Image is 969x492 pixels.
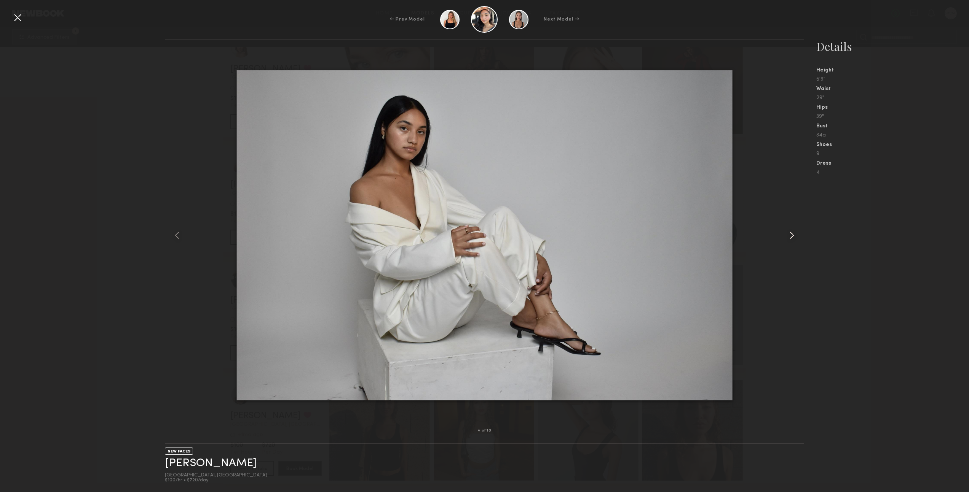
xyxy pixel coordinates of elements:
div: 39" [816,114,969,119]
div: Hips [816,105,969,110]
div: ← Prev Model [390,16,425,23]
a: [PERSON_NAME] [165,457,257,469]
div: Dress [816,161,969,166]
div: NEW FACES [165,448,193,455]
div: Height [816,68,969,73]
div: 4 of 10 [477,429,492,433]
div: 34a [816,133,969,138]
div: 9 [816,151,969,157]
div: Next Model → [544,16,579,23]
div: 4 [816,170,969,175]
div: [GEOGRAPHIC_DATA], [GEOGRAPHIC_DATA] [165,473,267,478]
div: 29" [816,95,969,101]
div: Waist [816,86,969,92]
div: Bust [816,124,969,129]
div: $100/hr • $720/day [165,478,267,483]
div: Shoes [816,142,969,148]
div: 5'9" [816,77,969,82]
div: Details [816,39,969,54]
